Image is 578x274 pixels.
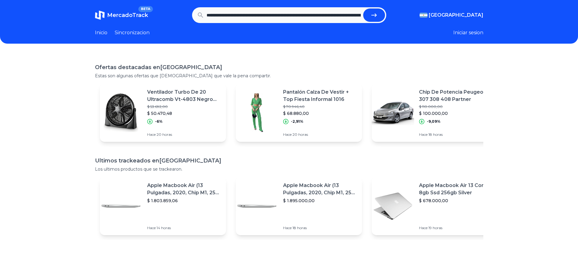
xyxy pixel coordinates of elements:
p: Hace 18 horas [283,226,357,230]
button: [GEOGRAPHIC_DATA] [420,12,483,19]
img: Featured image [372,92,414,134]
p: $ 1.895.000,00 [283,198,357,204]
p: Hace 18 horas [419,132,493,137]
p: Hace 14 horas [147,226,221,230]
h1: Ofertas destacadas en [GEOGRAPHIC_DATA] [95,63,483,72]
p: Chip De Potencia Peugeot 307 308 408 Partner [419,89,493,103]
a: Featured imageApple Macbook Air (13 Pulgadas, 2020, Chip M1, 256 Gb De Ssd, 8 Gb De Ram) - Plata$... [236,177,362,235]
a: Featured imagePantalón Calza De Vestir + Top Fiesta Informal 1016$ 70.946,40$ 68.880,00-2,91%Hace... [236,84,362,142]
p: Apple Macbook Air (13 Pulgadas, 2020, Chip M1, 256 Gb De Ssd, 8 Gb De Ram) - Plata [147,182,221,196]
p: $ 50.470,48 [147,110,221,116]
p: -9,09% [427,119,441,124]
p: Hace 20 horas [283,132,357,137]
p: $ 110.000,00 [419,104,493,109]
p: Ventilador Turbo De 20 Ultracomb Vt-4803 Negro Plástico Cantidad De Aspas 5 Diámetro 20 [147,89,221,103]
p: Apple Macbook Air (13 Pulgadas, 2020, Chip M1, 256 Gb De Ssd, 8 Gb De Ram) - Plata [283,182,357,196]
a: Inicio [95,29,107,36]
a: Featured imageChip De Potencia Peugeot 307 308 408 Partner$ 110.000,00$ 100.000,00-9,09%Hace 18 h... [372,84,498,142]
p: -6% [155,119,163,124]
span: [GEOGRAPHIC_DATA] [429,12,483,19]
img: MercadoTrack [95,10,105,20]
span: BETA [138,6,153,12]
p: -2,91% [291,119,303,124]
a: Sincronizacion [115,29,150,36]
p: Estas son algunas ofertas que [DEMOGRAPHIC_DATA] que vale la pena compartir. [95,73,483,79]
p: $ 53.692,00 [147,104,221,109]
span: MercadoTrack [107,12,148,18]
p: Hace 20 horas [147,132,221,137]
p: $ 68.880,00 [283,110,357,116]
img: Featured image [372,185,414,227]
img: Argentina [420,13,428,18]
button: Iniciar sesion [453,29,483,36]
p: Apple Macbook Air 13 Core I5 8gb Ssd 256gb Silver [419,182,493,196]
a: Featured imageVentilador Turbo De 20 Ultracomb Vt-4803 Negro Plástico Cantidad De Aspas 5 Diámetr... [100,84,226,142]
p: Los ultimos productos que se trackearon. [95,166,483,172]
img: Featured image [236,185,278,227]
a: MercadoTrackBETA [95,10,148,20]
h1: Ultimos trackeados en [GEOGRAPHIC_DATA] [95,156,483,165]
a: Featured imageApple Macbook Air (13 Pulgadas, 2020, Chip M1, 256 Gb De Ssd, 8 Gb De Ram) - Plata$... [100,177,226,235]
p: $ 678.000,00 [419,198,493,204]
p: $ 100.000,00 [419,110,493,116]
p: Pantalón Calza De Vestir + Top Fiesta Informal 1016 [283,89,357,103]
img: Featured image [100,185,142,227]
p: $ 70.946,40 [283,104,357,109]
p: $ 1.803.859,06 [147,198,221,204]
img: Featured image [100,92,142,134]
a: Featured imageApple Macbook Air 13 Core I5 8gb Ssd 256gb Silver$ 678.000,00Hace 19 horas [372,177,498,235]
img: Featured image [236,92,278,134]
p: Hace 19 horas [419,226,493,230]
